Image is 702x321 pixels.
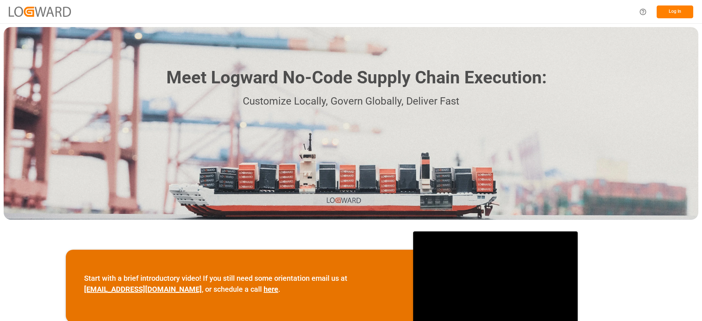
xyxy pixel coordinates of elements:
h1: Meet Logward No-Code Supply Chain Execution: [166,65,547,91]
img: Logward_new_orange.png [9,7,71,16]
a: [EMAIL_ADDRESS][DOMAIN_NAME] [84,285,202,294]
p: Customize Locally, Govern Globally, Deliver Fast [155,93,547,110]
button: Help Center [635,4,651,20]
a: here [264,285,278,294]
p: Start with a brief introductory video! If you still need some orientation email us at , or schedu... [84,273,395,295]
button: Log In [657,5,693,18]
